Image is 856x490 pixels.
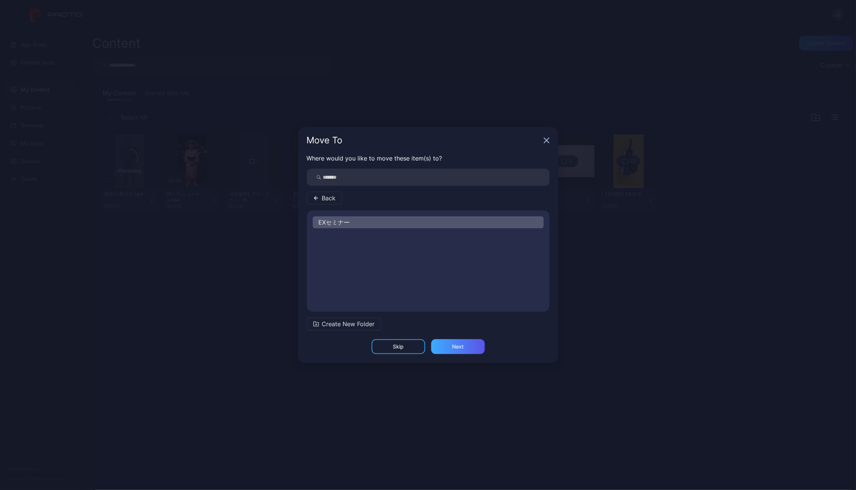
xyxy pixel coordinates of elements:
div: Move To [307,136,541,145]
button: Next [431,339,485,354]
p: Where would you like to move these item(s) to? [307,154,550,163]
button: Skip [372,339,425,354]
span: EXセミナー [319,218,350,227]
button: Back [307,192,342,204]
div: Next [452,344,464,350]
span: Back [322,194,336,203]
span: Create New Folder [322,319,375,328]
button: Create New Folder [307,318,381,330]
div: Skip [393,344,404,350]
